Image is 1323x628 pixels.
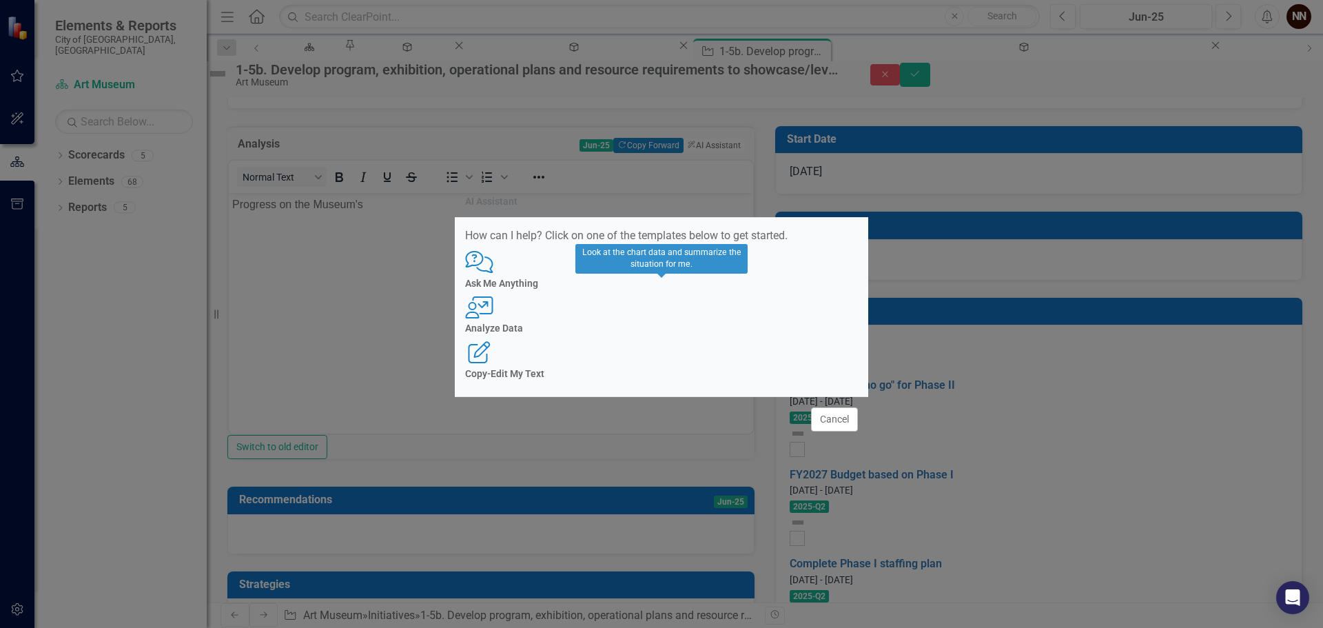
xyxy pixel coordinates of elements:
h4: Ask Me Anything [465,278,858,289]
button: Cancel [811,407,858,432]
h4: Analyze Data [465,323,858,334]
p: How can I help? Click on one of the templates below to get started. [465,228,858,244]
div: AI Assistant [465,196,517,207]
div: Look at the chart data and summarize the situation for me. [575,244,748,274]
h4: Copy-Edit My Text [465,369,858,379]
div: Open Intercom Messenger [1276,581,1309,614]
p: Progress on the Museum's [3,3,521,20]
